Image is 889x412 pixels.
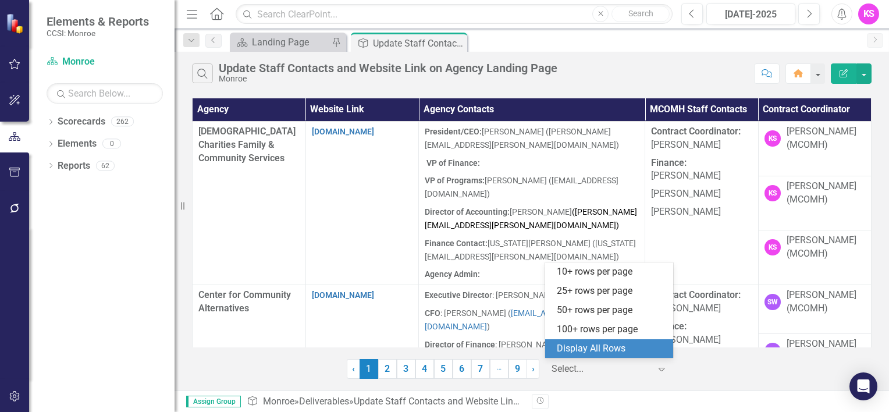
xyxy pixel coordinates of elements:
img: ClearPoint Strategy [6,13,26,34]
strong: Finance Contact: [425,239,488,248]
div: [PERSON_NAME] (MCOMH) [787,338,866,364]
a: 6 [453,359,471,379]
span: ( ) [425,207,637,230]
a: Monroe [263,396,294,407]
strong: Agency Admin: [425,269,480,279]
td: Double-Click to Edit [758,230,872,285]
span: [DEMOGRAPHIC_DATA] Charities Family & Community Services [198,126,296,164]
span: [PERSON_NAME] [425,207,637,230]
a: 2 [378,359,397,379]
div: 262 [111,117,134,127]
input: Search Below... [47,83,163,104]
div: 62 [96,161,115,171]
div: Update Staff Contacts and Website Link on Agency Landing Page [373,36,464,51]
p: [PERSON_NAME] [651,318,752,349]
a: Scorecards [58,115,105,129]
div: Display All Rows [557,342,666,356]
a: 4 [415,359,434,379]
td: Double-Click to Edit [758,333,872,382]
td: Double-Click to Edit [758,176,872,230]
span: › [532,363,535,374]
td: Double-Click to Edit [645,121,759,285]
span: Assign Group [186,396,241,407]
strong: Executive Directo [425,290,489,300]
a: 3 [397,359,415,379]
div: Update Staff Contacts and Website Link on Agency Landing Page [219,62,557,74]
span: ‹ [352,363,355,374]
div: 50+ rows per page [557,304,666,317]
span: r: [PERSON_NAME], Esq [425,290,575,300]
strong: President/CEO: [425,127,482,136]
td: Double-Click to Edit [305,121,419,285]
span: Search [628,9,653,18]
strong: Contract Coordinator: [651,126,741,137]
span: [PERSON_NAME] ([PERSON_NAME][EMAIL_ADDRESS][PERSON_NAME][DOMAIN_NAME]) [425,127,619,150]
div: Monroe [219,74,557,83]
a: [DOMAIN_NAME] [312,290,374,300]
div: 100+ rows per page [557,323,666,336]
a: Deliverables [299,396,349,407]
div: [PERSON_NAME] (MCOMH) [787,234,866,261]
a: [EMAIL_ADDRESS][DOMAIN_NAME] [425,308,578,331]
a: Reports [58,159,90,173]
td: Double-Click to Edit [758,121,872,176]
div: 25+ rows per page [557,285,666,298]
div: 10+ rows per page [557,265,666,279]
span: : [PERSON_NAME] ( ) [425,340,632,363]
strong: CFO [425,308,440,318]
span: [PERSON_NAME] ([EMAIL_ADDRESS][DOMAIN_NAME]) [425,176,618,198]
td: Double-Click to Edit [419,121,645,285]
span: [PERSON_NAME] [651,289,741,314]
a: Monroe [47,55,163,69]
a: 5 [434,359,453,379]
div: SW [764,294,781,310]
strong: VP of Finance: [426,158,480,168]
div: [PERSON_NAME] (MCOMH) [787,180,866,207]
button: Search [611,6,670,22]
a: Elements [58,137,97,151]
a: 7 [471,359,490,379]
div: [PERSON_NAME] (MCOMH) [787,125,866,152]
div: Open Intercom Messenger [849,372,877,400]
strong: Contract Coordinator: [651,289,741,300]
div: KS [764,185,781,201]
a: Landing Page [233,35,329,49]
div: [PERSON_NAME] (MCOMH) [787,289,866,315]
div: [DATE]-2025 [710,8,791,22]
div: » » [247,395,523,409]
span: Elements & Reports [47,15,149,29]
div: 0 [102,139,121,149]
strong: Director of Accounting: [425,207,510,216]
button: KS [858,3,879,24]
button: [DATE]-2025 [706,3,795,24]
a: [DOMAIN_NAME] [312,127,374,136]
input: Search ClearPoint... [236,4,673,24]
span: Center for Community Alternatives [198,289,291,314]
small: CCSI: Monroe [47,29,149,38]
a: [PERSON_NAME][EMAIL_ADDRESS][PERSON_NAME][DOMAIN_NAME] [425,207,637,230]
strong: Finance: [651,157,687,168]
strong: VP of Programs: [425,176,485,185]
div: SW [764,343,781,359]
p: [PERSON_NAME] [651,185,752,203]
p: [PERSON_NAME] [651,154,752,186]
strong: Director of Finance [425,340,495,349]
div: Update Staff Contacts and Website Link on Agency Landing Page [354,396,623,407]
span: 1 [360,359,378,379]
span: [US_STATE][PERSON_NAME] ([US_STATE][EMAIL_ADDRESS][PERSON_NAME][DOMAIN_NAME]) [425,239,636,261]
a: 9 [508,359,527,379]
span: : [PERSON_NAME] ( ) [425,308,578,331]
div: KS [764,239,781,255]
p: [PERSON_NAME] [651,203,752,219]
div: Landing Page [252,35,329,49]
p: [PERSON_NAME] [651,125,752,154]
td: Double-Click to Edit [758,285,872,334]
div: KS [764,130,781,147]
